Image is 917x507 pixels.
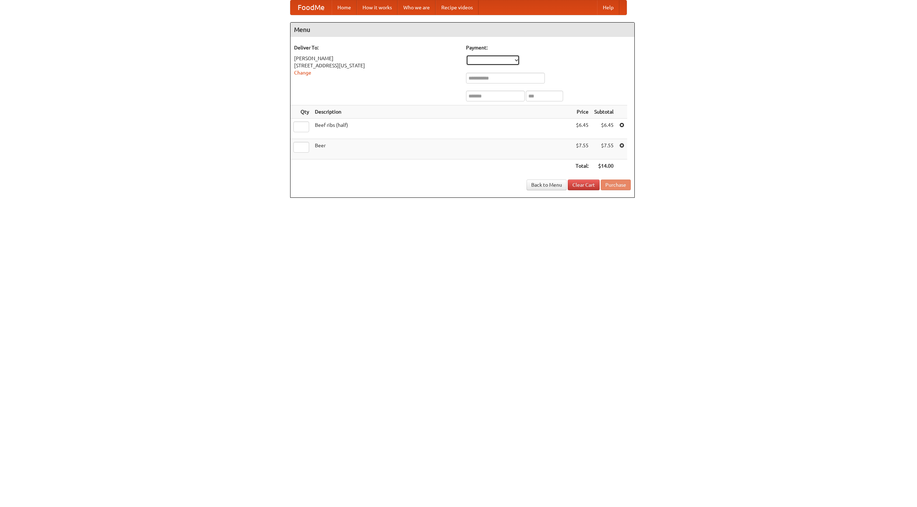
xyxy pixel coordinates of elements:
[312,139,573,159] td: Beer
[312,105,573,119] th: Description
[291,0,332,15] a: FoodMe
[591,119,616,139] td: $6.45
[573,139,591,159] td: $7.55
[294,55,459,62] div: [PERSON_NAME]
[573,105,591,119] th: Price
[573,159,591,173] th: Total:
[591,139,616,159] td: $7.55
[527,180,567,190] a: Back to Menu
[357,0,398,15] a: How it works
[591,105,616,119] th: Subtotal
[294,70,311,76] a: Change
[332,0,357,15] a: Home
[291,105,312,119] th: Qty
[294,44,459,51] h5: Deliver To:
[291,23,634,37] h4: Menu
[294,62,459,69] div: [STREET_ADDRESS][US_STATE]
[591,159,616,173] th: $14.00
[398,0,436,15] a: Who we are
[601,180,631,190] button: Purchase
[312,119,573,139] td: Beef ribs (half)
[573,119,591,139] td: $6.45
[466,44,631,51] h5: Payment:
[597,0,619,15] a: Help
[436,0,479,15] a: Recipe videos
[568,180,600,190] a: Clear Cart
